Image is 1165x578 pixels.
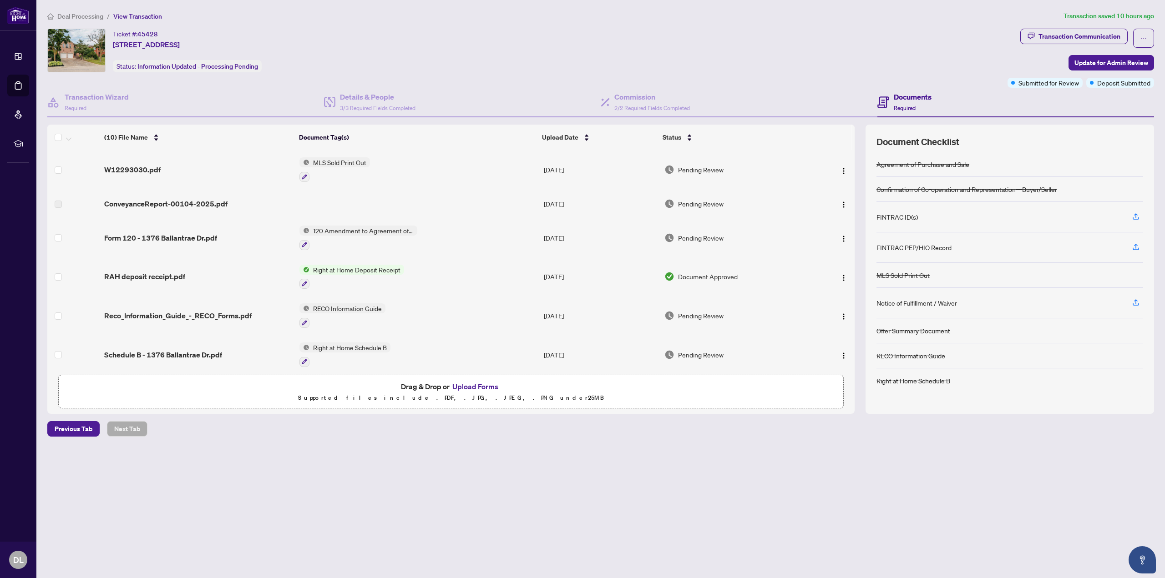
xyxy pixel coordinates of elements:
button: Previous Tab [47,421,100,437]
span: Pending Review [678,233,724,243]
article: Transaction saved 10 hours ago [1064,11,1154,21]
div: MLS Sold Print Out [876,270,930,280]
button: Next Tab [107,421,147,437]
img: Status Icon [299,226,309,236]
img: Logo [840,274,847,281]
button: Status IconRECO Information Guide [299,303,385,328]
div: Confirmation of Co-operation and Representation—Buyer/Seller [876,184,1057,194]
button: Status Icon120 Amendment to Agreement of Purchase and Sale [299,226,417,250]
span: Deal Processing [57,12,103,20]
img: Logo [840,235,847,242]
span: Document Checklist [876,136,959,148]
span: Upload Date [542,132,578,142]
span: Update for Admin Review [1074,55,1148,70]
span: 45428 [137,30,158,38]
span: Pending Review [678,165,724,175]
button: Logo [836,196,851,211]
th: (10) File Name [101,125,295,150]
span: ConveyanceReport-00104-2025.pdf [104,198,228,209]
h4: Commission [614,91,690,102]
span: Required [894,105,916,111]
div: Offer Summary Document [876,326,950,336]
button: Status IconRight at Home Schedule B [299,342,390,367]
span: home [47,13,54,20]
img: Status Icon [299,265,309,275]
span: 120 Amendment to Agreement of Purchase and Sale [309,226,417,236]
li: / [107,11,110,21]
img: Logo [840,201,847,208]
div: Right at Home Schedule B [876,376,950,386]
button: Logo [836,347,851,362]
div: FINTRAC PEP/HIO Record [876,242,952,252]
button: Logo [836,162,851,177]
span: Form 120 - 1376 Ballantrae Dr.pdf [104,232,217,243]
span: RAH deposit receipt.pdf [104,271,185,282]
span: W12293030.pdf [104,164,161,175]
img: Document Status [664,311,674,321]
span: Pending Review [678,311,724,321]
img: Status Icon [299,303,309,313]
span: 3/3 Required Fields Completed [340,105,415,111]
button: Update for Admin Review [1069,55,1154,70]
img: Status Icon [299,342,309,352]
button: Status IconRight at Home Deposit Receipt [299,265,404,289]
th: Document Tag(s) [295,125,539,150]
td: [DATE] [540,257,661,297]
p: Supported files include .PDF, .JPG, .JPEG, .PNG under 25 MB [64,392,838,403]
img: Document Status [664,199,674,209]
button: Upload Forms [450,381,501,392]
img: IMG-W12293030_1.jpg [48,29,105,72]
img: Status Icon [299,157,309,167]
button: Logo [836,308,851,323]
td: [DATE] [540,296,661,335]
div: Status: [113,60,262,72]
img: logo [7,7,29,24]
button: Transaction Communication [1020,29,1128,44]
img: Logo [840,167,847,175]
button: Logo [836,231,851,245]
span: Information Updated - Processing Pending [137,62,258,70]
span: (10) File Name [104,132,148,142]
div: Agreement of Purchase and Sale [876,159,969,169]
div: Notice of Fulfillment / Waiver [876,298,957,308]
span: ellipsis [1140,35,1147,41]
div: RECO Information Guide [876,351,945,361]
span: Previous Tab [55,422,92,436]
span: Reco_Information_Guide_-_RECO_Forms.pdf [104,310,252,321]
span: Document Approved [678,271,738,281]
span: Submitted for Review [1018,78,1079,88]
img: Document Status [664,271,674,281]
span: RECO Information Guide [309,303,385,313]
button: Logo [836,269,851,284]
h4: Documents [894,91,932,102]
span: Pending Review [678,199,724,209]
img: Document Status [664,233,674,243]
button: Open asap [1129,546,1156,573]
th: Status [659,125,810,150]
span: Drag & Drop or [401,381,501,392]
span: MLS Sold Print Out [309,157,370,167]
h4: Details & People [340,91,415,102]
div: FINTRAC ID(s) [876,212,918,222]
img: Logo [840,352,847,359]
span: Right at Home Schedule B [309,342,390,352]
span: Right at Home Deposit Receipt [309,265,404,275]
span: Required [65,105,86,111]
span: Schedule B - 1376 Ballantrae Dr.pdf [104,349,222,360]
img: Document Status [664,165,674,175]
span: Status [663,132,681,142]
td: [DATE] [540,335,661,374]
h4: Transaction Wizard [65,91,129,102]
img: Document Status [664,350,674,360]
span: DL [13,553,24,566]
td: [DATE] [540,189,661,218]
td: [DATE] [540,150,661,189]
td: [DATE] [540,218,661,257]
span: View Transaction [113,12,162,20]
span: Drag & Drop orUpload FormsSupported files include .PDF, .JPG, .JPEG, .PNG under25MB [59,375,843,409]
img: Logo [840,313,847,320]
div: Transaction Communication [1038,29,1120,44]
th: Upload Date [538,125,659,150]
span: Pending Review [678,350,724,360]
div: Ticket #: [113,29,158,39]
